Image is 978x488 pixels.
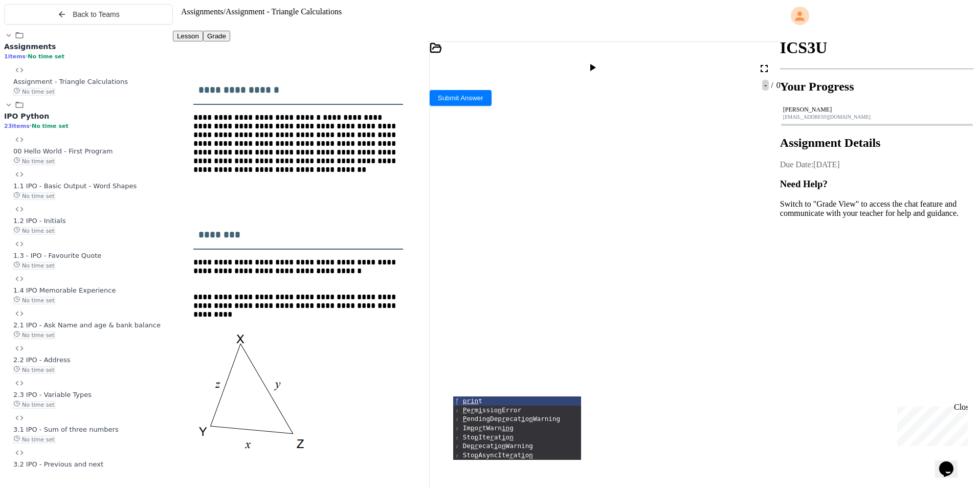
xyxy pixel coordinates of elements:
span: No time set [13,331,55,339]
iframe: chat widget [935,447,968,478]
span: Back to Teams [73,10,120,18]
span: Due Date: [780,160,813,169]
h2: Your Progress [780,80,974,94]
span: 1.1 IPO - Basic Output - Word Shapes [13,182,137,190]
span: Assignments [4,42,56,51]
div: My Account [780,4,974,28]
span: 00 Hello World - First Program [13,147,113,155]
span: 1.2 IPO - Initials [13,217,65,225]
span: / [224,7,226,16]
span: 1.3 - IPO - Favourite Quote [13,252,101,259]
span: No time set [13,401,55,409]
span: 1.4 IPO Memorable Experience [13,286,116,294]
div: Chat with us now!Close [4,4,71,65]
p: Switch to "Grade View" to access the chat feature and communicate with your teacher for help and ... [780,199,974,218]
h3: Need Help? [780,179,974,190]
span: 3.1 IPO - Sum of three numbers [13,426,119,433]
span: IPO Python [4,112,49,120]
span: 23 items [4,123,30,129]
h2: Assignment Details [780,136,974,150]
span: - [762,80,769,91]
span: • [30,122,32,129]
span: No time set [13,158,55,165]
button: Submit Answer [430,90,492,106]
span: No time set [13,192,55,200]
button: Grade [203,31,230,41]
span: Submit Answer [438,94,483,102]
span: No time set [13,227,55,235]
span: No time set [13,436,55,443]
div: [EMAIL_ADDRESS][DOMAIN_NAME] [783,114,971,120]
span: 2.3 IPO - Variable Types [13,391,92,398]
span: No time set [32,123,69,129]
span: 0 [774,81,781,90]
button: Lesson [173,31,203,41]
span: 2.1 IPO - Ask Name and age & bank balance [13,321,161,329]
span: 3.2 IPO - Previous and next [13,460,103,468]
span: 2.2 IPO - Address [13,356,70,364]
span: • [26,53,28,60]
span: No time set [13,366,55,374]
span: No time set [13,297,55,304]
h1: ICS3U [780,38,974,57]
div: [PERSON_NAME] [783,106,971,114]
span: / [771,81,773,90]
button: Back to Teams [4,4,173,25]
span: 1 items [4,53,26,60]
span: No time set [28,53,64,60]
span: [DATE] [813,160,840,169]
span: Assignment - Triangle Calculations [13,78,128,85]
span: No time set [13,88,55,96]
span: Assignments [181,7,224,16]
iframe: chat widget [893,403,968,446]
span: No time set [13,262,55,270]
span: Assignment - Triangle Calculations [226,7,342,16]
